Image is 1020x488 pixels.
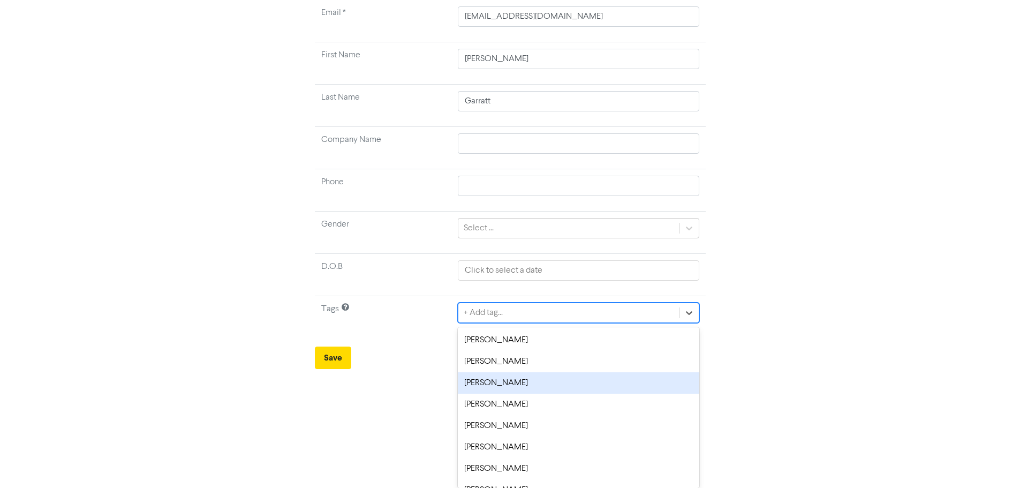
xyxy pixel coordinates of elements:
[315,169,452,212] td: Phone
[315,127,452,169] td: Company Name
[315,254,452,296] td: D.O.B
[458,394,699,415] div: [PERSON_NAME]
[315,85,452,127] td: Last Name
[458,372,699,394] div: [PERSON_NAME]
[458,415,699,437] div: [PERSON_NAME]
[458,260,699,281] input: Click to select a date
[315,347,351,369] button: Save
[464,222,494,235] div: Select ...
[458,458,699,479] div: [PERSON_NAME]
[886,372,1020,488] iframe: Chat Widget
[458,329,699,351] div: [PERSON_NAME]
[458,437,699,458] div: [PERSON_NAME]
[315,212,452,254] td: Gender
[464,306,503,319] div: + Add tag...
[315,296,452,339] td: Tags
[315,42,452,85] td: First Name
[458,351,699,372] div: [PERSON_NAME]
